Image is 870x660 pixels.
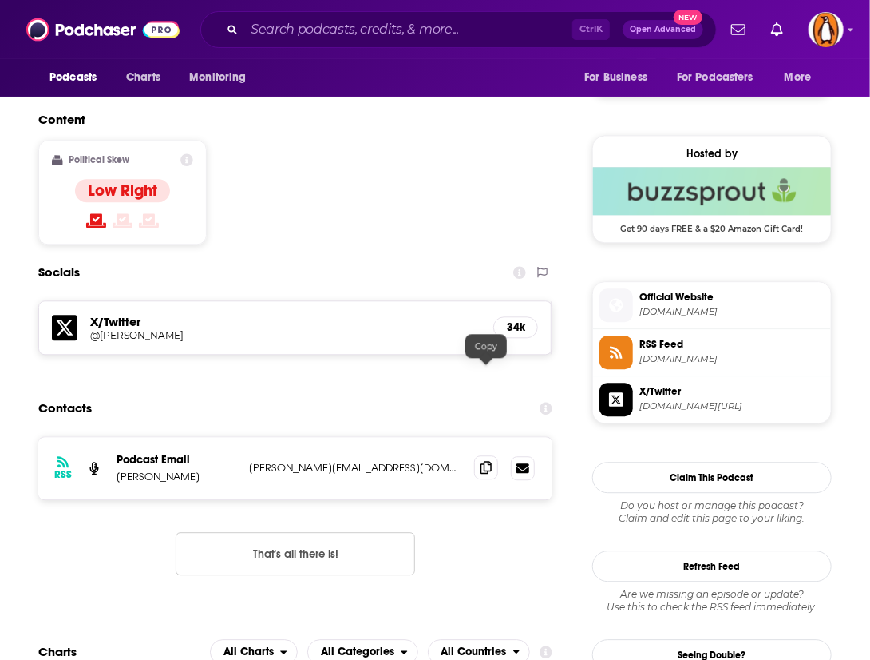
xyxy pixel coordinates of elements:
span: For Business [584,66,647,89]
button: Open AdvancedNew [623,20,703,39]
span: RSS Feed [639,337,825,352]
span: twitter.com/aaron_renn [639,400,825,412]
p: [PERSON_NAME][EMAIL_ADDRESS][DOMAIN_NAME] [249,461,461,475]
span: Monitoring [189,66,246,89]
span: All Categories [321,646,394,658]
a: Show notifications dropdown [725,16,752,43]
span: Podcasts [49,66,97,89]
span: More [785,66,812,89]
span: Ctrl K [572,19,610,40]
a: Show notifications dropdown [765,16,789,43]
span: All Countries [441,646,507,658]
button: open menu [38,62,117,93]
button: open menu [773,62,832,93]
p: [PERSON_NAME] [117,470,236,483]
span: Get 90 days FREE & a $20 Amazon Gift Card! [593,215,831,234]
span: Logged in as penguin_portfolio [809,12,844,47]
input: Search podcasts, credits, & more... [244,17,572,42]
h4: Low Right [88,181,157,201]
h2: Political Skew [69,154,130,165]
span: All Charts [223,646,274,658]
a: Official Website[DOMAIN_NAME] [599,288,825,322]
p: Podcast Email [117,453,236,467]
span: Official Website [639,290,825,304]
span: New [674,10,702,25]
img: User Profile [809,12,844,47]
h5: X/Twitter [90,314,480,329]
h2: Charts [38,644,77,659]
img: Podchaser - Follow, Share and Rate Podcasts [26,14,180,45]
h2: Contacts [38,393,92,423]
a: X/Twitter[DOMAIN_NAME][URL] [599,383,825,416]
a: RSS Feed[DOMAIN_NAME] [599,336,825,369]
a: Buzzsprout Deal: Get 90 days FREE & a $20 Amazon Gift Card! [593,167,831,233]
span: Open Advanced [630,26,696,34]
h5: @[PERSON_NAME] [90,329,346,341]
span: Do you host or manage this podcast? [592,499,832,512]
span: theaaronrennshow.buzzsprout.com [639,306,825,318]
button: open menu [666,62,777,93]
div: Are we missing an episode or update? Use this to check the RSS feed immediately. [592,588,832,614]
img: Buzzsprout Deal: Get 90 days FREE & a $20 Amazon Gift Card! [593,167,831,215]
span: Charts [126,66,160,89]
span: X/Twitter [639,384,825,399]
div: Hosted by [593,147,831,161]
div: Claim and edit this page to your liking. [592,499,832,525]
button: Refresh Feed [592,551,832,582]
span: feeds.buzzsprout.com [639,353,825,365]
a: @[PERSON_NAME] [90,329,480,341]
button: Nothing here. [176,532,415,575]
h3: RSS [54,468,72,481]
h2: Content [38,112,540,127]
a: Charts [116,62,170,93]
button: open menu [178,62,267,93]
div: Copy [465,334,507,358]
button: open menu [573,62,667,93]
h2: Socials [38,257,80,288]
span: For Podcasters [677,66,753,89]
h5: 34k [507,320,524,334]
button: Claim This Podcast [592,462,832,493]
div: Search podcasts, credits, & more... [200,11,717,48]
button: Show profile menu [809,12,844,47]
